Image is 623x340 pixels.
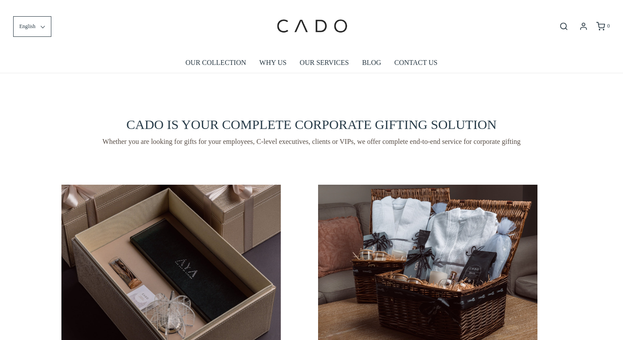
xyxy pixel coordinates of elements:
a: OUR SERVICES [300,53,349,73]
span: CADO IS YOUR COMPLETE CORPORATE GIFTING SOLUTION [126,117,497,132]
img: cadogifting [274,7,349,46]
a: OUR COLLECTION [186,53,246,73]
a: BLOG [362,53,381,73]
a: CONTACT US [394,53,437,73]
span: 0 [607,23,610,29]
span: English [19,22,36,31]
a: 0 [595,22,610,31]
button: English [13,16,51,37]
span: Whether you are looking for gifts for your employees, C-level executives, clients or VIPs, we off... [61,136,562,147]
button: Open search bar [556,21,572,31]
a: WHY US [259,53,286,73]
